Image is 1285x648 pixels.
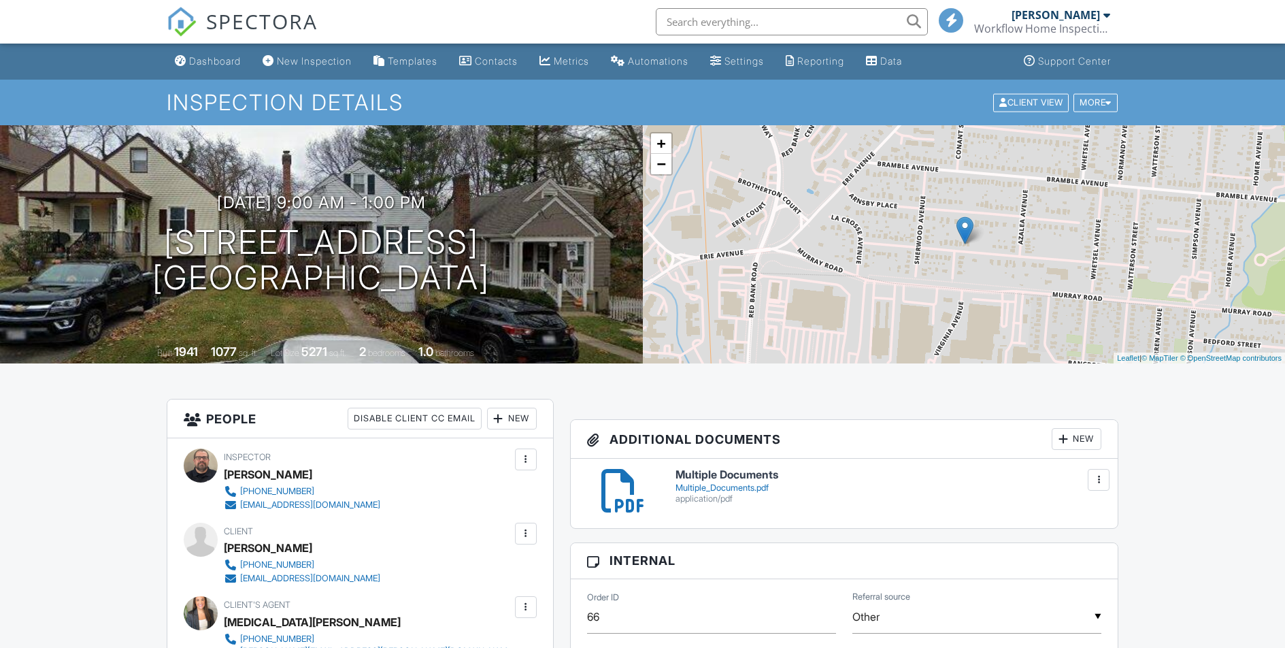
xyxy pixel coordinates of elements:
[475,55,518,67] div: Contacts
[1052,428,1101,450] div: New
[301,344,327,359] div: 5271
[329,348,346,358] span: sq.ft.
[534,49,595,74] a: Metrics
[189,55,241,67] div: Dashboard
[880,55,902,67] div: Data
[359,344,366,359] div: 2
[224,464,312,485] div: [PERSON_NAME]
[992,97,1072,107] a: Client View
[224,526,253,536] span: Client
[628,55,688,67] div: Automations
[239,348,258,358] span: sq. ft.
[240,560,314,570] div: [PHONE_NUMBER]
[797,55,844,67] div: Reporting
[224,498,380,512] a: [EMAIL_ADDRESS][DOMAIN_NAME]
[211,344,237,359] div: 1077
[1012,8,1100,22] div: [PERSON_NAME]
[675,493,1102,504] div: application/pdf
[587,592,619,604] label: Order ID
[705,49,769,74] a: Settings
[224,452,271,462] span: Inspector
[1038,55,1111,67] div: Support Center
[1141,354,1178,362] a: © MapTiler
[224,558,380,572] a: [PHONE_NUMBER]
[780,49,850,74] a: Reporting
[724,55,764,67] div: Settings
[224,572,380,585] a: [EMAIL_ADDRESS][DOMAIN_NAME]
[152,225,490,297] h1: [STREET_ADDRESS] [GEOGRAPHIC_DATA]
[157,348,172,358] span: Built
[993,93,1069,112] div: Client View
[167,91,1119,114] h1: Inspection Details
[454,49,523,74] a: Contacts
[224,485,380,498] a: [PHONE_NUMBER]
[388,55,437,67] div: Templates
[861,49,907,74] a: Data
[167,18,318,47] a: SPECTORA
[605,49,694,74] a: Automations (Basic)
[348,408,482,430] div: Disable Client CC Email
[675,483,1102,493] div: Multiple_Documents.pdf
[435,348,474,358] span: bathrooms
[1073,93,1118,112] div: More
[1114,353,1285,364] div: |
[368,49,443,74] a: Templates
[651,133,671,154] a: Zoom in
[651,154,671,174] a: Zoom out
[656,8,928,35] input: Search everything...
[169,49,246,74] a: Dashboard
[1018,49,1116,74] a: Support Center
[240,486,314,497] div: [PHONE_NUMBER]
[974,22,1110,35] div: Workflow Home Inspections
[852,591,910,603] label: Referral source
[418,344,433,359] div: 1.0
[167,7,197,37] img: The Best Home Inspection Software - Spectora
[206,7,318,35] span: SPECTORA
[167,400,553,438] h3: People
[257,49,357,74] a: New Inspection
[571,543,1118,579] h3: Internal
[224,612,401,632] a: [MEDICAL_DATA][PERSON_NAME]
[675,469,1102,504] a: Multiple Documents Multiple_Documents.pdf application/pdf
[368,348,405,358] span: bedrooms
[277,55,352,67] div: New Inspection
[224,632,512,646] a: [PHONE_NUMBER]
[217,193,426,212] h3: [DATE] 9:00 am - 1:00 pm
[224,600,290,610] span: Client's Agent
[174,344,198,359] div: 1941
[554,55,589,67] div: Metrics
[675,469,1102,481] h6: Multiple Documents
[1180,354,1282,362] a: © OpenStreetMap contributors
[487,408,537,430] div: New
[571,420,1118,459] h3: Additional Documents
[240,500,380,511] div: [EMAIL_ADDRESS][DOMAIN_NAME]
[1117,354,1139,362] a: Leaflet
[240,634,314,645] div: [PHONE_NUMBER]
[240,573,380,584] div: [EMAIL_ADDRESS][DOMAIN_NAME]
[271,348,299,358] span: Lot Size
[224,538,312,558] div: [PERSON_NAME]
